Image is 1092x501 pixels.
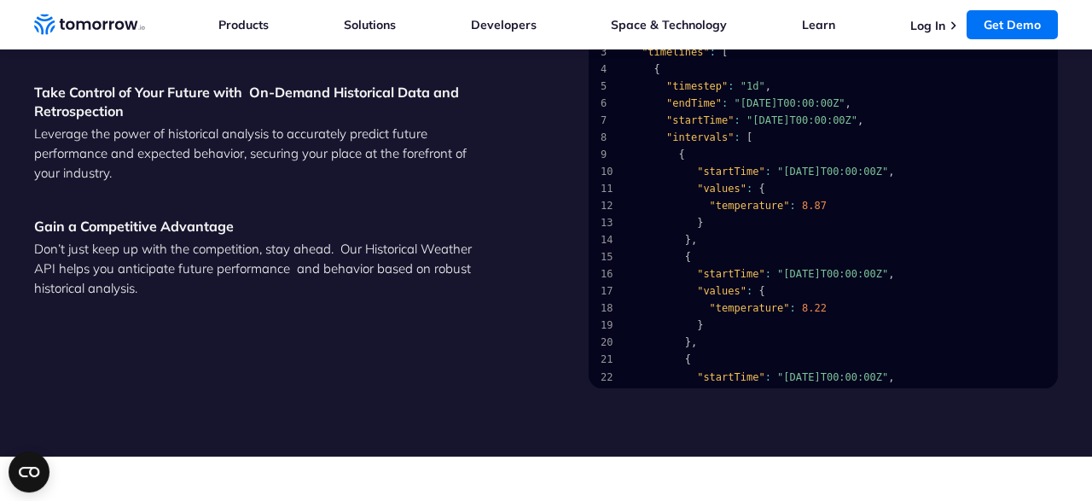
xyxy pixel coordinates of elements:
[735,112,741,129] span: :
[697,283,746,300] span: "values"
[710,44,716,61] span: :
[777,265,888,283] span: "[DATE]T00:00:00Z"
[710,300,790,317] span: "temperature"
[697,317,703,334] span: }
[746,112,857,129] span: "[DATE]T00:00:00Z"
[34,124,503,183] p: Leverage the power of historical analysis to accurately predict future performance and expected b...
[601,300,623,317] span: 18
[666,129,734,146] span: "intervals"
[601,44,617,61] span: 3
[601,317,623,334] span: 19
[728,78,734,95] span: :
[765,265,771,283] span: :
[722,95,728,112] span: :
[967,10,1058,39] a: Get Demo
[790,300,796,317] span: :
[601,265,623,283] span: 16
[910,18,945,33] a: Log In
[601,95,617,112] span: 6
[758,180,764,197] span: {
[697,265,764,283] span: "startTime"
[802,300,827,317] span: 8.22
[601,146,617,163] span: 9
[601,334,623,351] span: 20
[678,146,684,163] span: {
[601,214,623,231] span: 13
[765,163,771,180] span: :
[790,197,796,214] span: :
[642,44,709,61] span: "timelines"
[601,351,623,368] span: 21
[344,17,396,32] a: Solutions
[888,265,894,283] span: ,
[685,334,691,351] span: }
[857,112,863,129] span: ,
[765,369,771,386] span: :
[746,283,752,300] span: :
[741,78,765,95] span: "1d"
[601,78,617,95] span: 5
[685,351,691,368] span: {
[601,180,623,197] span: 11
[888,369,894,386] span: ,
[601,61,617,78] span: 4
[746,180,752,197] span: :
[34,12,145,38] a: Home link
[34,84,459,119] strong: Take Control of Your Future with On-Demand Historical Data and Retrospection
[601,129,617,146] span: 8
[666,112,734,129] span: "startTime"
[697,369,764,386] span: "startTime"
[601,386,623,403] span: 23
[611,17,727,32] a: Space & Technology
[218,17,269,32] a: Products
[601,231,623,248] span: 14
[765,78,771,95] span: ,
[34,218,234,235] strong: Gain a Competitive Advantage
[746,386,752,403] span: :
[746,129,752,146] span: [
[666,95,722,112] span: "endTime"
[777,163,888,180] span: "[DATE]T00:00:00Z"
[691,334,697,351] span: ,
[654,61,660,78] span: {
[710,197,790,214] span: "temperature"
[697,386,746,403] span: "values"
[601,283,623,300] span: 17
[34,239,503,298] p: Don’t just keep up with the competition, stay ahead. Our Historical Weather API helps you anticip...
[735,129,741,146] span: :
[601,163,623,180] span: 10
[722,44,728,61] span: [
[9,451,49,492] button: Open CMP widget
[697,214,703,231] span: }
[601,112,617,129] span: 7
[697,163,764,180] span: "startTime"
[685,248,691,265] span: {
[471,17,537,32] a: Developers
[601,197,623,214] span: 12
[601,369,623,386] span: 22
[685,231,691,248] span: }
[758,386,764,403] span: {
[601,248,623,265] span: 15
[666,78,728,95] span: "timestep"
[845,95,851,112] span: ,
[735,95,845,112] span: "[DATE]T00:00:00Z"
[802,197,827,214] span: 8.87
[777,369,888,386] span: "[DATE]T00:00:00Z"
[802,17,835,32] a: Learn
[758,283,764,300] span: {
[697,180,746,197] span: "values"
[691,231,697,248] span: ,
[888,163,894,180] span: ,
